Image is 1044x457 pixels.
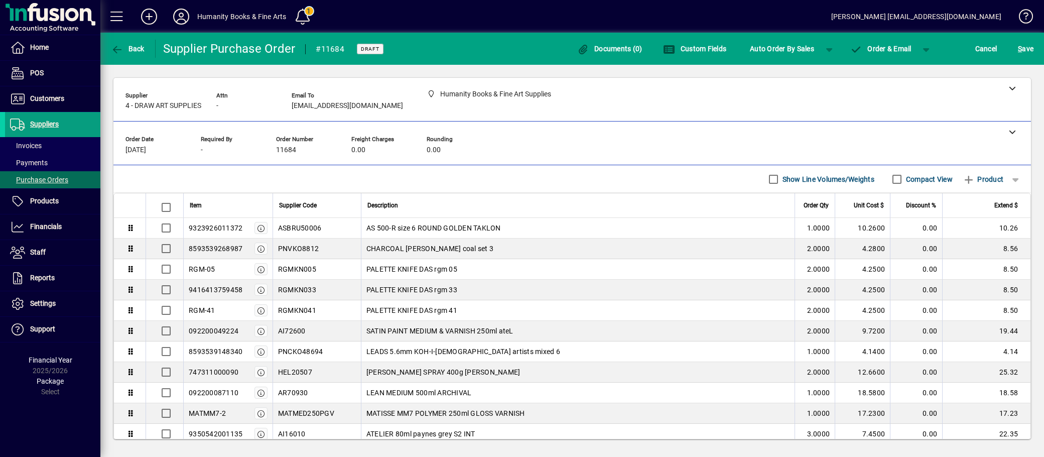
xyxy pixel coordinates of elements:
[942,403,1030,424] td: 17.23
[890,424,942,444] td: 0.00
[5,61,100,86] a: POS
[890,321,942,341] td: 0.00
[890,383,942,403] td: 0.00
[30,120,59,128] span: Suppliers
[5,137,100,154] a: Invoices
[835,321,890,341] td: 9.7200
[575,40,645,58] button: Documents (0)
[904,174,953,184] label: Compact View
[189,429,242,439] div: 9350542001135
[273,300,361,321] td: RGMKN041
[835,259,890,280] td: 4.2500
[835,403,890,424] td: 17.2300
[5,291,100,316] a: Settings
[30,299,56,307] span: Settings
[29,356,72,364] span: Financial Year
[100,40,156,58] app-page-header-button: Back
[942,341,1030,362] td: 4.14
[292,102,403,110] span: [EMAIL_ADDRESS][DOMAIN_NAME]
[890,341,942,362] td: 0.00
[189,223,242,233] div: 9323926011372
[125,102,201,110] span: 4 - DRAW ART SUPPLIES
[906,200,936,211] span: Discount %
[366,223,501,233] span: AS 500-R size 6 ROUND GOLDEN TAKLON
[366,388,472,398] span: LEAN MEDIUM 500ml ARCHIVAL
[942,362,1030,383] td: 25.32
[994,200,1018,211] span: Extend $
[795,300,835,321] td: 2.0000
[30,197,59,205] span: Products
[276,146,296,154] span: 11684
[890,218,942,239] td: 0.00
[942,218,1030,239] td: 10.26
[1011,2,1031,35] a: Knowledge Base
[750,41,814,57] span: Auto Order By Sales
[5,240,100,265] a: Staff
[804,200,829,211] span: Order Qty
[190,200,202,211] span: Item
[942,424,1030,444] td: 22.35
[108,40,147,58] button: Back
[942,239,1030,259] td: 8.56
[835,341,890,362] td: 4.1400
[835,218,890,239] td: 10.2600
[795,321,835,341] td: 2.0000
[1018,45,1022,53] span: S
[10,176,68,184] span: Purchase Orders
[30,325,55,333] span: Support
[958,170,1008,188] button: Product
[366,305,457,315] span: PALETTE KNIFE DAS rgm 41
[831,9,1001,25] div: [PERSON_NAME] [EMAIL_ADDRESS][DOMAIN_NAME]
[273,259,361,280] td: RGMKN005
[5,214,100,240] a: Financials
[5,317,100,342] a: Support
[279,200,317,211] span: Supplier Code
[367,200,398,211] span: Description
[366,408,525,418] span: MATISSE MM7 POLYMER 250ml GLOSS VARNISH
[189,285,242,295] div: 9416413759458
[273,424,361,444] td: AI16010
[189,326,238,336] div: 092200049224
[189,347,242,357] div: 8593539148340
[942,259,1030,280] td: 8.50
[5,86,100,111] a: Customers
[890,239,942,259] td: 0.00
[163,41,296,57] div: Supplier Purchase Order
[942,383,1030,403] td: 18.58
[201,146,203,154] span: -
[890,362,942,383] td: 0.00
[835,239,890,259] td: 4.2800
[835,280,890,300] td: 4.2500
[10,159,48,167] span: Payments
[273,362,361,383] td: HEL20507
[745,40,819,58] button: Auto Order By Sales
[890,403,942,424] td: 0.00
[316,41,344,57] div: #11684
[189,367,238,377] div: 747311000090
[942,280,1030,300] td: 8.50
[854,200,884,211] span: Unit Cost $
[5,35,100,60] a: Home
[366,367,520,377] span: [PERSON_NAME] SPRAY 400g [PERSON_NAME]
[111,45,145,53] span: Back
[835,424,890,444] td: 7.4500
[366,429,475,439] span: ATELIER 80ml paynes grey S2 INT
[5,266,100,291] a: Reports
[890,300,942,321] td: 0.00
[890,259,942,280] td: 0.00
[890,280,942,300] td: 0.00
[165,8,197,26] button: Profile
[189,264,215,274] div: RGM-05
[273,403,361,424] td: MATMED250PGV
[366,264,457,274] span: PALETTE KNIFE DAS rgm 05
[975,41,997,57] span: Cancel
[366,347,560,357] span: LEADS 5.6mm KOH-I-[DEMOGRAPHIC_DATA] artists mixed 6
[661,40,729,58] button: Custom Fields
[963,171,1003,187] span: Product
[366,244,493,254] span: CHARCOAL [PERSON_NAME] coal set 3
[942,300,1030,321] td: 8.50
[795,403,835,424] td: 1.0000
[361,46,379,52] span: Draft
[30,94,64,102] span: Customers
[273,239,361,259] td: PNVKO8812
